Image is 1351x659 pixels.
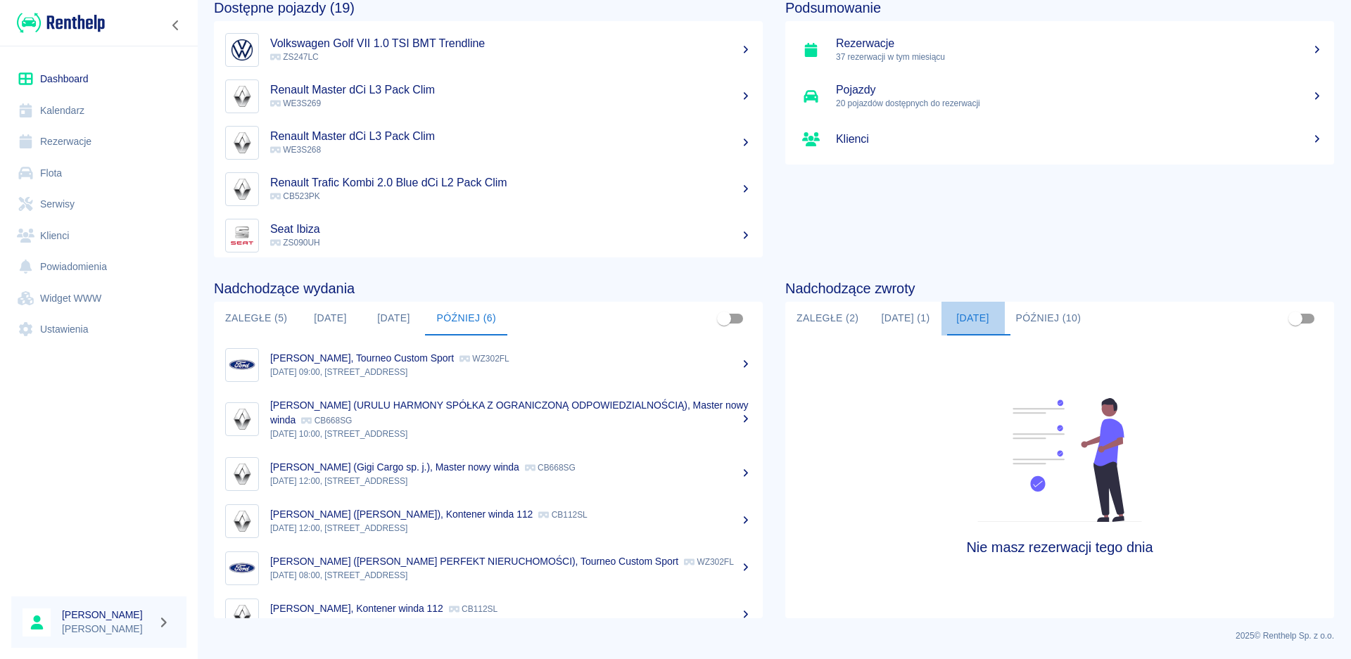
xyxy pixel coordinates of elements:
[270,556,678,567] p: [PERSON_NAME] ([PERSON_NAME] PERFEKT NIERUCHOMOŚCI), Tourneo Custom Sport
[11,158,186,189] a: Flota
[270,176,751,190] h5: Renault Trafic Kombi 2.0 Blue dCi L2 Pack Clim
[270,83,751,97] h5: Renault Master dCi L3 Pack Clim
[62,608,152,622] h6: [PERSON_NAME]
[270,475,751,487] p: [DATE] 12:00, [STREET_ADDRESS]
[229,508,255,535] img: Image
[229,37,255,63] img: Image
[11,251,186,283] a: Powiadomienia
[214,450,763,497] a: Image[PERSON_NAME] (Gigi Cargo sp. j.), Master nowy winda CB668SG[DATE] 12:00, [STREET_ADDRESS]
[17,11,105,34] img: Renthelp logo
[425,302,507,335] button: Później (6)
[229,352,255,378] img: Image
[298,302,362,335] button: [DATE]
[214,544,763,591] a: Image[PERSON_NAME] ([PERSON_NAME] PERFEKT NIERUCHOMOŚCI), Tourneo Custom Sport WZ302FL[DATE] 08:0...
[11,314,186,345] a: Ustawienia
[270,191,320,201] span: CB523PK
[362,302,425,335] button: [DATE]
[785,120,1334,159] a: Klienci
[214,388,763,450] a: Image[PERSON_NAME] (URULU HARMONY SPÓŁKA Z OGRANICZONĄ ODPOWIEDZIALNOŚCIĄ), Master nowy winda CB6...
[785,302,870,335] button: Zaległe (2)
[229,129,255,156] img: Image
[301,416,352,426] p: CB668SG
[11,283,186,314] a: Widget WWW
[785,280,1334,297] h4: Nadchodzące zwroty
[270,145,321,155] span: WE3S268
[270,129,751,143] h5: Renault Master dCi L3 Pack Clim
[11,11,105,34] a: Renthelp logo
[270,428,751,440] p: [DATE] 10:00, [STREET_ADDRESS]
[1282,305,1309,332] span: Pokaż przypisane tylko do mnie
[684,557,734,567] p: WZ302FL
[214,73,763,120] a: ImageRenault Master dCi L3 Pack Clim WE3S269
[270,98,321,108] span: WE3S269
[449,604,497,614] p: CB112SL
[836,97,1323,110] p: 20 pojazdów dostępnych do rezerwacji
[270,37,751,51] h5: Volkswagen Golf VII 1.0 TSI BMT Trendline
[214,280,763,297] h4: Nadchodzące wydania
[270,616,751,629] p: [DATE] 12:00, [STREET_ADDRESS]
[214,120,763,166] a: ImageRenault Master dCi L3 Pack Clim WE3S268
[11,95,186,127] a: Kalendarz
[836,83,1323,97] h5: Pojazdy
[270,603,443,614] p: [PERSON_NAME], Kontener winda 112
[525,463,576,473] p: CB668SG
[270,508,533,520] p: [PERSON_NAME] ([PERSON_NAME]), Kontener winda 112
[214,341,763,388] a: Image[PERSON_NAME], Tourneo Custom Sport WZ302FL[DATE] 09:00, [STREET_ADDRESS]
[214,27,763,73] a: ImageVolkswagen Golf VII 1.0 TSI BMT Trendline ZS247LC
[870,302,941,335] button: [DATE] (1)
[459,354,509,364] p: WZ302FL
[270,461,519,473] p: [PERSON_NAME] (Gigi Cargo sp. j.), Master nowy winda
[270,222,751,236] h5: Seat Ibiza
[229,602,255,629] img: Image
[270,366,751,378] p: [DATE] 09:00, [STREET_ADDRESS]
[1005,302,1093,335] button: Później (10)
[270,569,751,582] p: [DATE] 08:00, [STREET_ADDRESS]
[270,522,751,535] p: [DATE] 12:00, [STREET_ADDRESS]
[229,83,255,110] img: Image
[11,220,186,252] a: Klienci
[270,238,320,248] span: ZS090UH
[214,629,1334,642] p: 2025 © Renthelp Sp. z o.o.
[785,73,1334,120] a: Pojazdy20 pojazdów dostępnych do rezerwacji
[836,132,1323,146] h5: Klienci
[229,461,255,487] img: Image
[836,51,1323,63] p: 37 rezerwacji w tym miesiącu
[229,176,255,203] img: Image
[11,188,186,220] a: Serwisy
[854,539,1266,556] h4: Nie masz rezerwacji tego dnia
[214,591,763,639] a: Image[PERSON_NAME], Kontener winda 112 CB112SL[DATE] 12:00, [STREET_ADDRESS]
[229,406,255,433] img: Image
[229,555,255,582] img: Image
[165,16,186,34] button: Zwiń nawigację
[941,302,1005,335] button: [DATE]
[214,302,298,335] button: Zaległe (5)
[785,27,1334,73] a: Rezerwacje37 rezerwacji w tym miesiącu
[270,52,319,62] span: ZS247LC
[11,126,186,158] a: Rezerwacje
[538,510,587,520] p: CB112SL
[11,63,186,95] a: Dashboard
[270,352,454,364] p: [PERSON_NAME], Tourneo Custom Sport
[711,305,737,332] span: Pokaż przypisane tylko do mnie
[836,37,1323,51] h5: Rezerwacje
[270,399,748,426] p: [PERSON_NAME] (URULU HARMONY SPÓŁKA Z OGRANICZONĄ ODPOWIEDZIALNOŚCIĄ), Master nowy winda
[229,222,255,249] img: Image
[969,398,1150,522] img: Fleet
[214,497,763,544] a: Image[PERSON_NAME] ([PERSON_NAME]), Kontener winda 112 CB112SL[DATE] 12:00, [STREET_ADDRESS]
[214,212,763,259] a: ImageSeat Ibiza ZS090UH
[214,166,763,212] a: ImageRenault Trafic Kombi 2.0 Blue dCi L2 Pack Clim CB523PK
[62,622,152,636] p: [PERSON_NAME]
